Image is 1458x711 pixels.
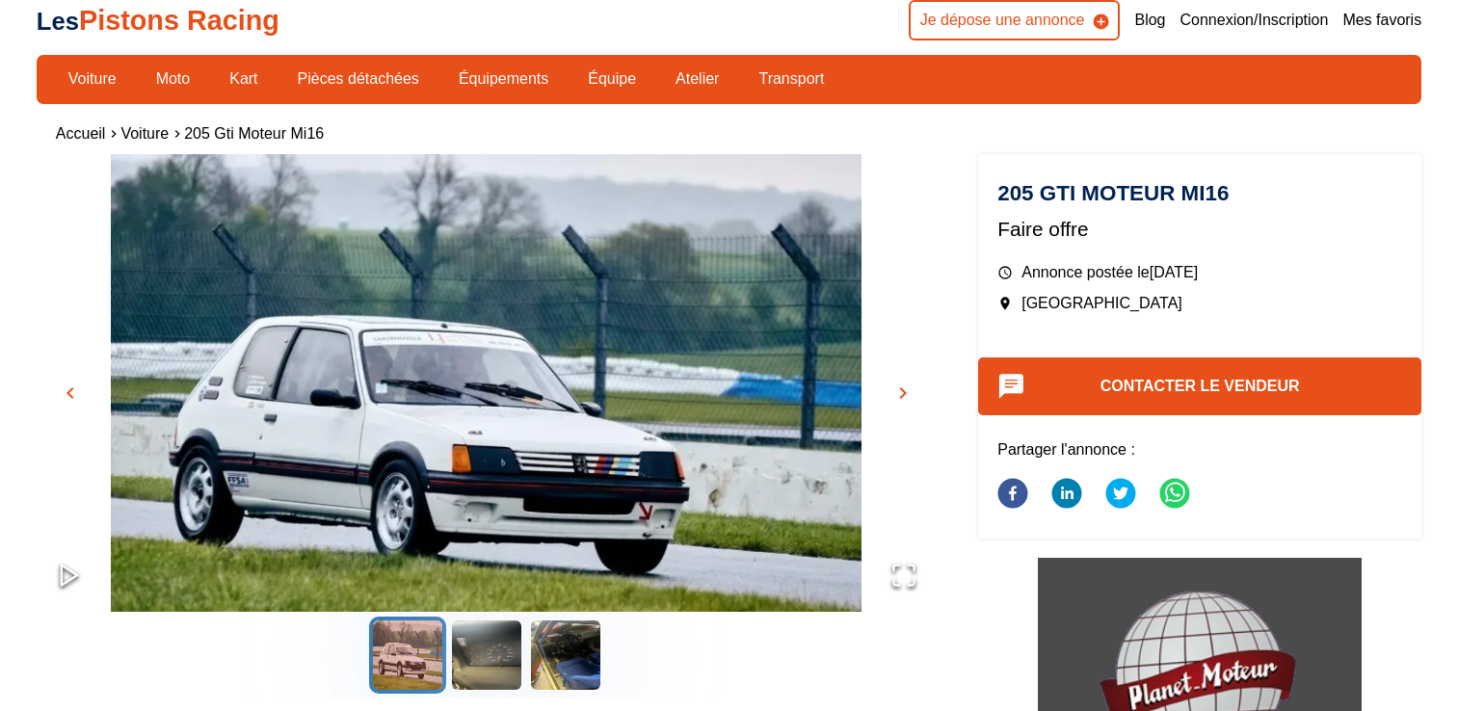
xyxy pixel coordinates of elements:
[1180,10,1329,31] a: Connexion/Inscription
[37,542,102,612] button: Play or Pause Slideshow
[144,63,203,95] a: Moto
[369,617,446,694] button: Go to Slide 1
[184,125,324,142] a: 205 gti moteur mi16
[217,63,270,95] a: Kart
[997,215,1402,243] p: Faire offre
[663,63,731,95] a: Atelier
[37,8,79,35] span: Les
[997,439,1402,461] p: Partager l'annonce :
[448,617,525,694] button: Go to Slide 2
[997,293,1402,314] p: [GEOGRAPHIC_DATA]
[527,617,604,694] button: Go to Slide 3
[56,125,106,142] a: Accueil
[37,617,937,694] div: Thumbnail Navigation
[1134,10,1165,31] a: Blog
[888,379,917,408] button: chevron_right
[446,63,561,95] a: Équipements
[37,154,937,612] div: Go to Slide 1
[37,5,279,36] a: LesPistons Racing
[891,382,915,405] span: chevron_right
[1051,466,1082,524] button: linkedin
[1159,466,1190,524] button: whatsapp
[37,154,937,654] img: image
[997,262,1402,283] p: Annonce postée le [DATE]
[978,357,1421,415] button: Contacter le vendeur
[285,63,432,95] a: Pièces détachées
[997,183,1402,204] h1: 205 gti moteur mi16
[997,466,1028,524] button: facebook
[575,63,649,95] a: Équipe
[1105,466,1136,524] button: twitter
[59,382,82,405] span: chevron_left
[56,379,85,408] button: chevron_left
[746,63,836,95] a: Transport
[1342,10,1421,31] a: Mes favoris
[56,63,129,95] a: Voiture
[871,542,937,612] button: Open Fullscreen
[1100,378,1300,394] a: Contacter le vendeur
[120,125,169,142] a: Voiture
